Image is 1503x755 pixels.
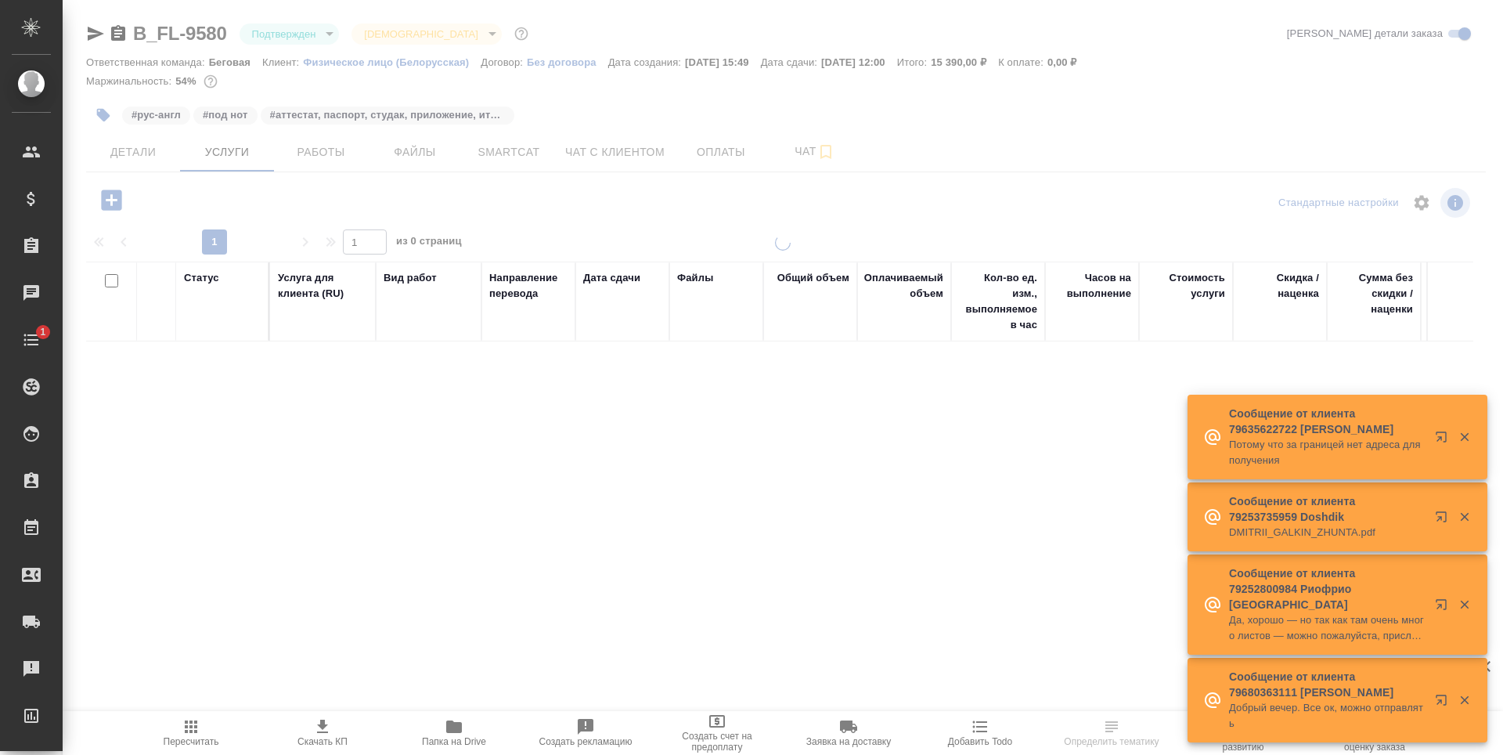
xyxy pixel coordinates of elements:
p: Сообщение от клиента 79252800984 Риофрио [GEOGRAPHIC_DATA] [1229,565,1425,612]
div: Кол-во ед. изм., выполняемое в час [959,270,1037,333]
div: Вид работ [384,270,437,286]
button: Закрыть [1448,693,1480,707]
p: Потому что за границей нет адреса для получения [1229,437,1425,468]
a: 1 [4,320,59,359]
div: Файлы [677,270,713,286]
button: Закрыть [1448,430,1480,444]
div: Направление перевода [489,270,568,302]
div: Стоимость услуги [1147,270,1225,302]
p: Да, хорошо — но так как там очень много листов — можно пожалуйста, прислать 2-3 приложения как Вы ви [1229,612,1425,644]
div: Услуга для клиента (RU) [278,270,368,302]
div: Скидка / наценка [1241,270,1319,302]
button: Закрыть [1448,510,1480,524]
div: Общий объем [777,270,849,286]
button: Открыть в новой вкладке [1426,589,1463,627]
span: 1 [31,324,55,340]
p: Сообщение от клиента 79253735959 Doshdik [1229,493,1425,525]
div: Оплачиваемый объем [864,270,943,302]
p: Добрый вечер. Все ок, можно отправлять [1229,700,1425,732]
div: Сумма без скидки / наценки [1335,270,1413,317]
button: Открыть в новой вкладке [1426,421,1463,459]
div: Статус [184,270,219,286]
button: Открыть в новой вкладке [1426,501,1463,539]
button: Открыть в новой вкладке [1426,685,1463,722]
p: DMITRII_GALKIN_ZHUNTA.pdf [1229,525,1425,540]
p: Сообщение от клиента 79635622722 [PERSON_NAME] [1229,406,1425,437]
p: Сообщение от клиента 79680363111 [PERSON_NAME] [1229,669,1425,700]
div: Дата сдачи [583,270,640,286]
button: Закрыть [1448,598,1480,612]
div: Часов на выполнение [1053,270,1131,302]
